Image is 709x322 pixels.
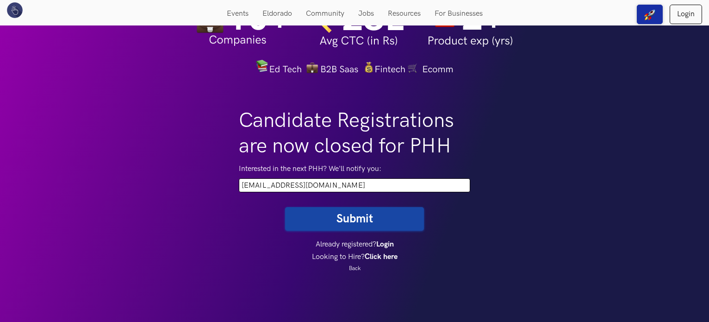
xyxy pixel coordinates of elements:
a: Login [376,240,394,249]
img: UXHack logo [7,2,23,18]
a: For Businesses [428,5,490,23]
a: Jobs [351,5,381,23]
h4: Already registered? [239,240,470,249]
button: Submit [285,207,424,231]
a: Click here [365,253,398,261]
a: Events [220,5,255,23]
input: Please fill this field [239,178,470,192]
label: Interested in the next PHH? We'll notify you: [239,164,470,175]
a: Back [349,265,361,272]
a: Login [670,5,702,24]
a: Community [299,5,351,23]
a: Eldorado [255,5,299,23]
img: rocket [644,9,655,20]
h4: Looking to Hire? [239,253,470,261]
h1: Candidate Registrations are now closed for PHH [239,108,470,159]
a: Resources [381,5,428,23]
